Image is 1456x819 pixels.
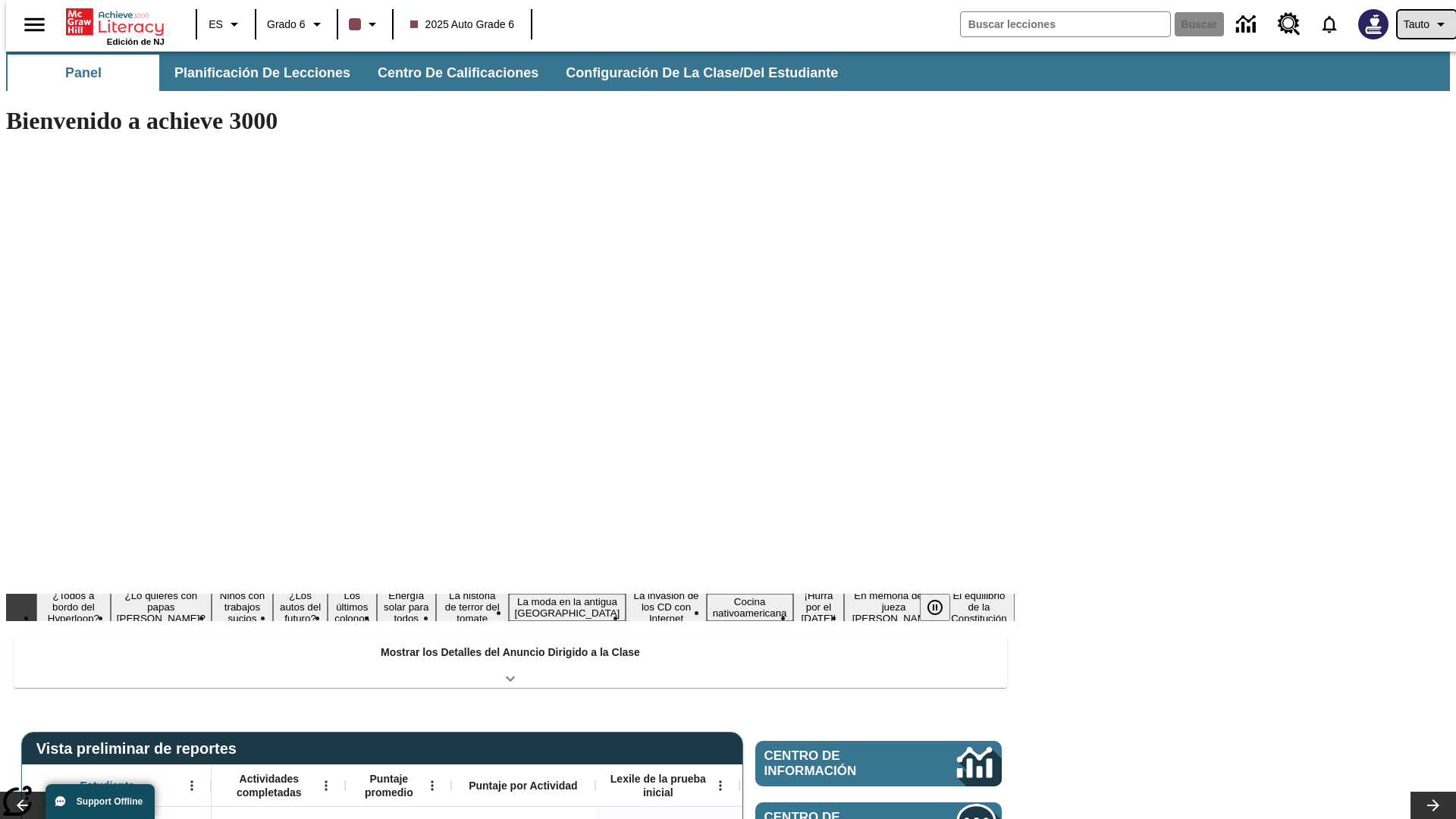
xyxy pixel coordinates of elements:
button: Support Offline [45,784,155,819]
span: Puntaje promedio [353,772,425,799]
a: Centro de información [755,741,1002,786]
a: Portada [66,7,165,37]
span: Lexile de la prueba inicial [603,772,714,799]
button: Diapositiva 9 La invasión de los CD con Internet [626,588,706,626]
button: Diapositiva 5 Los últimos colonos [328,588,376,626]
button: Abrir menú [709,774,732,797]
button: Diapositiva 8 La moda en la antigua Roma [509,594,626,621]
button: Abrir menú [315,774,337,797]
a: Notificaciones [1310,5,1349,44]
button: Diapositiva 10 Cocina nativoamericana [707,594,793,621]
input: Buscar campo [961,12,1170,36]
button: El color de la clase es café oscuro. Cambiar el color de la clase. [343,11,388,38]
button: Carrusel de lecciones, seguir [1410,792,1456,819]
img: Avatar [1358,9,1389,39]
div: Mostrar los Detalles del Anuncio Dirigido a la Clase [14,635,1007,688]
h1: Bienvenido a achieve 3000 [6,107,1015,135]
a: Centro de información [1227,4,1269,45]
span: ES [209,17,223,33]
button: Diapositiva 2 ¿Lo quieres con papas fritas? [111,588,212,626]
span: 2025 Auto Grade 6 [410,17,515,33]
button: Panel [8,55,159,91]
span: Actividades completadas [219,772,319,799]
span: Grado 6 [267,17,306,33]
button: Diapositiva 7 La historia de terror del tomate [436,588,509,626]
div: Portada [66,5,165,46]
span: Edición de NJ [107,37,165,46]
button: Diapositiva 1 ¿Todos a bordo del Hyperloop? [36,588,111,626]
button: Grado: Grado 6, Elige un grado [261,11,332,38]
button: Diapositiva 3 Niños con trabajos sucios [212,588,273,626]
button: Abrir menú [421,774,444,797]
button: Perfil/Configuración [1398,11,1456,38]
span: Tauto [1404,17,1429,33]
button: Diapositiva 12 En memoria de la jueza O'Connor [844,588,943,626]
button: Abrir menú [180,774,203,797]
span: Vista preliminar de reportes [36,740,244,758]
button: Diapositiva 11 ¡Hurra por el Día de la Constitución! [793,588,845,626]
a: Centro de recursos, Se abrirá en una pestaña nueva. [1269,4,1310,45]
span: Support Offline [77,796,143,807]
span: Planificación de lecciones [174,64,350,82]
span: Panel [65,64,102,82]
button: Diapositiva 13 El equilibrio de la Constitución [943,588,1015,626]
span: Centro de información [764,748,906,779]
span: Puntaje por Actividad [469,779,577,792]
button: Escoja un nuevo avatar [1349,5,1398,44]
p: Mostrar los Detalles del Anuncio Dirigido a la Clase [381,645,640,661]
span: Centro de calificaciones [378,64,538,82]
div: Subbarra de navegación [6,52,1450,91]
button: Lenguaje: ES, Selecciona un idioma [202,11,250,38]
button: Pausar [920,594,950,621]
button: Abrir el menú lateral [12,2,57,47]
button: Centro de calificaciones [366,55,551,91]
div: Pausar [920,594,965,621]
div: Subbarra de navegación [6,55,852,91]
button: Planificación de lecciones [162,55,362,91]
button: Diapositiva 6 Energía solar para todos [377,588,436,626]
button: Diapositiva 4 ¿Los autos del futuro? [273,588,328,626]
span: Configuración de la clase/del estudiante [566,64,838,82]
span: Estudiante [80,779,135,792]
button: Configuración de la clase/del estudiante [554,55,850,91]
